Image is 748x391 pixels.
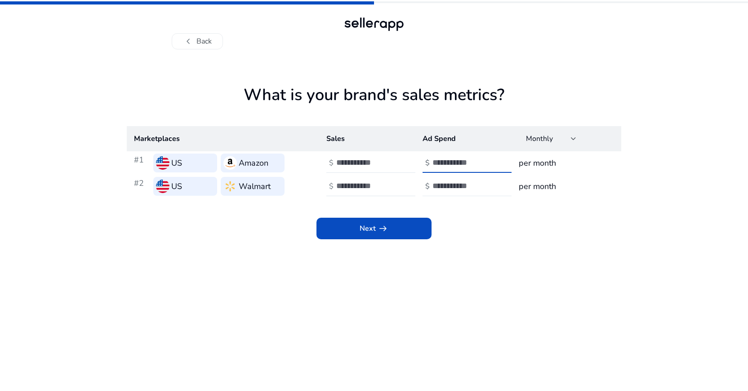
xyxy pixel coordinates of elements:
[526,134,553,144] span: Monthly
[519,180,614,193] h3: per month
[171,180,182,193] h3: US
[239,157,268,169] h3: Amazon
[127,126,319,151] th: Marketplaces
[127,85,621,126] h1: What is your brand's sales metrics?
[239,180,271,193] h3: Walmart
[134,177,150,196] h3: #2
[378,223,388,234] span: arrow_right_alt
[172,33,223,49] button: chevron_leftBack
[156,156,169,170] img: us.svg
[360,223,388,234] span: Next
[134,154,150,172] h3: #1
[319,126,415,151] th: Sales
[316,218,432,239] button: Nextarrow_right_alt
[171,157,182,169] h3: US
[519,157,614,169] h3: per month
[425,182,430,191] h4: $
[415,126,512,151] th: Ad Spend
[425,159,430,167] h4: $
[329,159,334,167] h4: $
[329,182,334,191] h4: $
[183,36,194,47] span: chevron_left
[156,180,169,193] img: us.svg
